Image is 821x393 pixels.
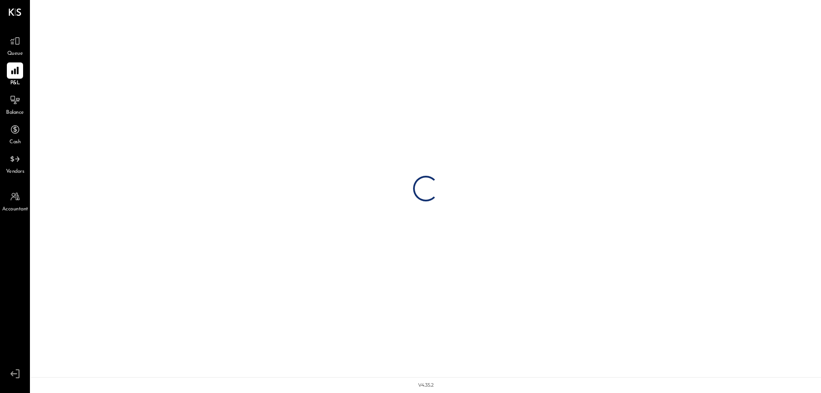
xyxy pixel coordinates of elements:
span: P&L [10,80,20,87]
span: Balance [6,109,24,117]
a: Vendors [0,151,30,176]
span: Vendors [6,168,24,176]
a: Cash [0,121,30,146]
span: Queue [7,50,23,58]
span: Cash [9,139,21,146]
a: Balance [0,92,30,117]
a: P&L [0,62,30,87]
a: Queue [0,33,30,58]
a: Accountant [0,189,30,213]
div: v 4.35.2 [418,382,434,389]
span: Accountant [2,206,28,213]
